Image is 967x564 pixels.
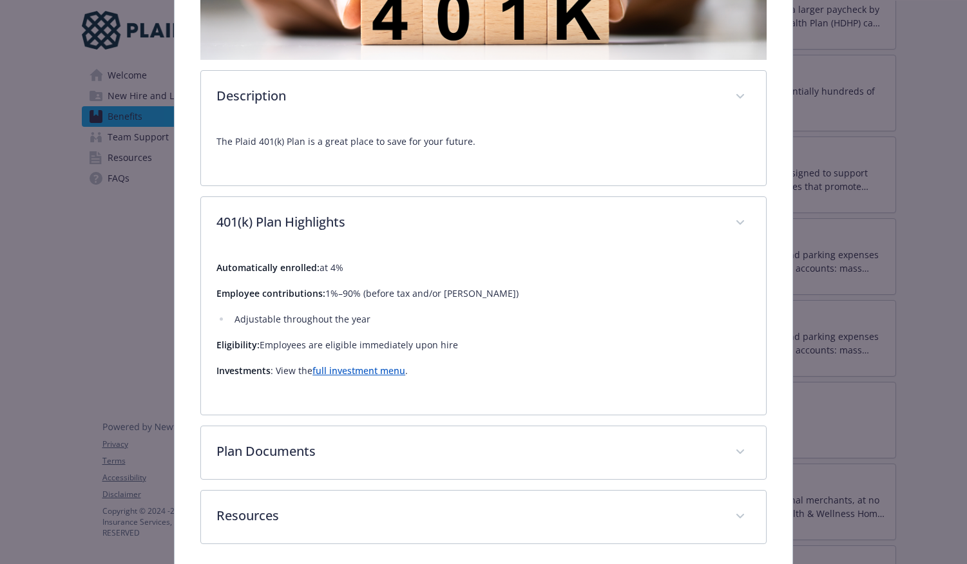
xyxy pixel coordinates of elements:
div: Resources [201,491,766,543]
p: : View the . [216,363,751,379]
p: Employees are eligible immediately upon hire [216,337,751,353]
strong: Eligibility: [216,339,260,351]
li: Adjustable throughout the year [231,312,751,327]
strong: Employee contributions: [216,287,325,299]
p: at 4% [216,260,751,276]
strong: Investments [216,364,271,377]
strong: Automatically enrolled: [216,261,320,274]
p: Resources [216,506,720,525]
p: Plan Documents [216,442,720,461]
p: 1%–90% (before tax and/or [PERSON_NAME]) [216,286,751,301]
p: Description [216,86,720,106]
div: 401(k) Plan Highlights [201,197,766,250]
p: 401(k) Plan Highlights [216,212,720,232]
div: Plan Documents [201,426,766,479]
div: Description [201,124,766,185]
a: full investment menu [312,364,405,377]
div: Description [201,71,766,124]
div: 401(k) Plan Highlights [201,250,766,415]
p: The Plaid 401(k) Plan is a great place to save for your future. [216,134,751,149]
